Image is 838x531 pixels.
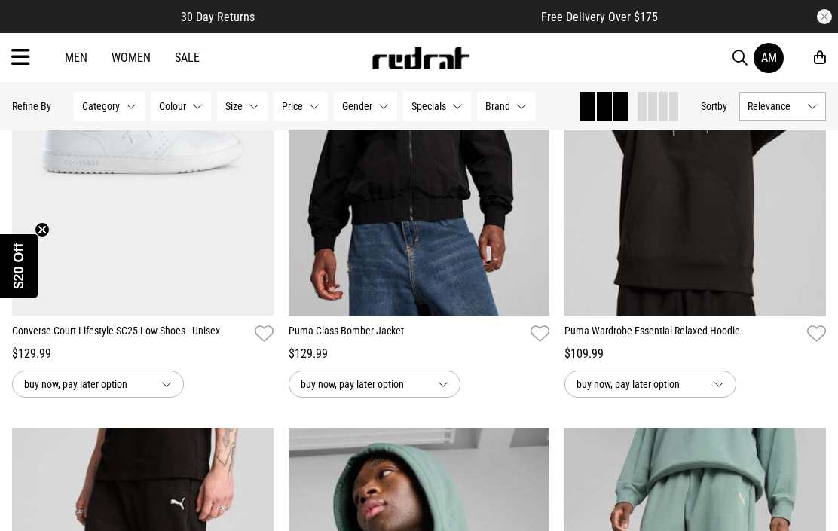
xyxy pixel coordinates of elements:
span: Colour [159,100,186,112]
button: Close teaser [35,222,50,237]
span: Price [282,100,303,112]
button: buy now, pay later option [564,371,736,398]
span: 30 Day Returns [181,10,255,24]
div: AM [761,50,777,65]
a: Women [112,50,151,65]
button: Size [217,92,268,121]
span: buy now, pay later option [577,375,702,393]
button: Gender [334,92,397,121]
span: Free Delivery Over $175 [541,10,658,24]
a: Puma Wardrobe Essential Relaxed Hoodie [564,323,801,345]
span: Size [225,100,243,112]
span: by [717,100,727,112]
div: $129.99 [289,345,550,363]
button: Brand [477,92,535,121]
span: buy now, pay later option [301,375,426,393]
span: Brand [485,100,510,112]
span: Gender [342,100,372,112]
iframe: Customer reviews powered by Trustpilot [285,9,511,24]
button: buy now, pay later option [289,371,460,398]
span: Category [82,100,120,112]
a: Puma Class Bomber Jacket [289,323,525,345]
button: buy now, pay later option [12,371,184,398]
span: Specials [411,100,446,112]
p: Refine By [12,100,51,112]
button: Colour [151,92,211,121]
span: buy now, pay later option [24,375,149,393]
button: Relevance [739,92,826,121]
a: Sale [175,50,200,65]
span: Relevance [748,100,801,112]
button: Specials [403,92,471,121]
div: $109.99 [564,345,826,363]
a: Men [65,50,87,65]
span: $20 Off [11,243,26,288]
a: Converse Court Lifestyle SC25 Low Shoes - Unisex [12,323,249,345]
button: Price [274,92,328,121]
div: $129.99 [12,345,274,363]
button: Open LiveChat chat widget [12,6,57,51]
button: Sortby [701,97,727,115]
img: Redrat logo [371,47,470,69]
button: Category [74,92,145,121]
